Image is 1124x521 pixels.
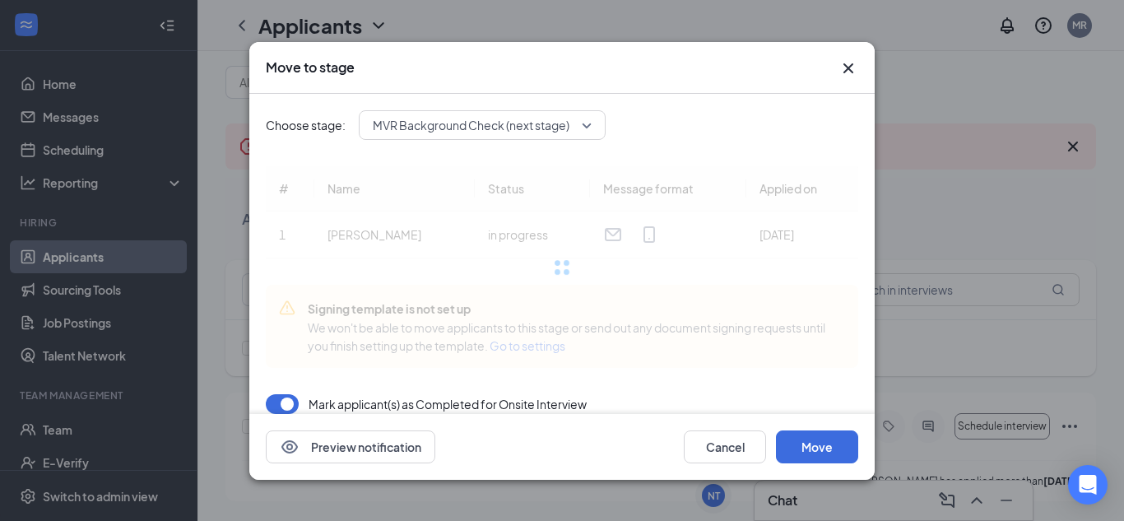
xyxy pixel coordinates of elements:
button: EyePreview notification [266,430,435,463]
div: Loading offer data. [266,166,858,368]
svg: Eye [280,436,300,456]
p: Mark applicant(s) as Completed for Onsite Interview [309,396,587,412]
button: Cancel [684,430,766,463]
span: MVR Background Check (next stage) [373,113,569,137]
button: Close [838,58,858,78]
span: Choose stage: [266,116,346,134]
button: Move [776,430,858,463]
h3: Move to stage [266,58,355,77]
div: Open Intercom Messenger [1068,465,1108,505]
svg: Cross [838,58,858,78]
